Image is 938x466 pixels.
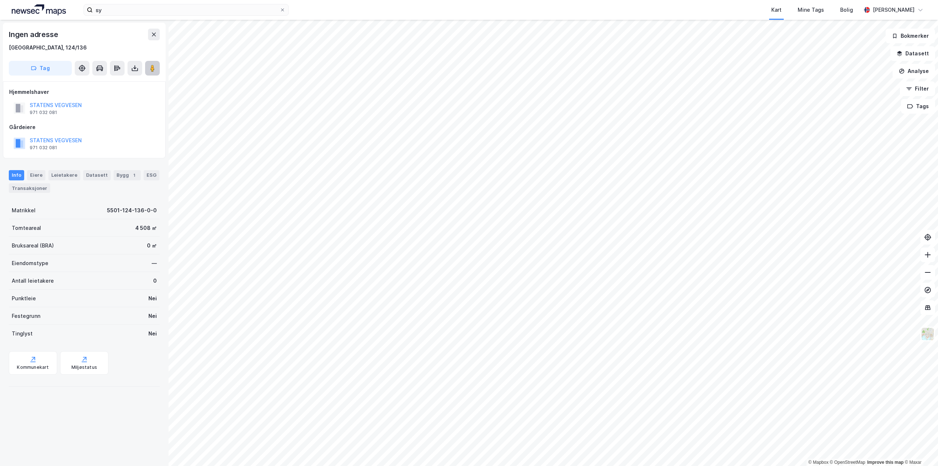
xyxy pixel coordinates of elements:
button: Bokmerker [886,29,935,43]
div: Matrikkel [12,206,36,215]
button: Filter [900,81,935,96]
button: Analyse [893,64,935,78]
div: Ingen adresse [9,29,59,40]
div: Festegrunn [12,312,40,320]
div: Miljøstatus [71,364,97,370]
div: 1 [130,172,138,179]
div: 0 ㎡ [147,241,157,250]
div: Gårdeiere [9,123,159,132]
div: Tomteareal [12,224,41,232]
button: Tag [9,61,72,76]
div: Antall leietakere [12,276,54,285]
a: OpenStreetMap [830,460,865,465]
a: Improve this map [867,460,904,465]
div: Eiere [27,170,45,180]
img: logo.a4113a55bc3d86da70a041830d287a7e.svg [12,4,66,15]
div: Nei [148,294,157,303]
div: 971 032 081 [30,145,57,151]
a: Mapbox [808,460,828,465]
button: Tags [901,99,935,114]
div: 5501-124-136-0-0 [107,206,157,215]
div: Kart [771,5,782,14]
div: [PERSON_NAME] [873,5,915,14]
div: Transaksjoner [9,183,50,193]
div: Mine Tags [798,5,824,14]
div: Kontrollprogram for chat [901,431,938,466]
div: 4 508 ㎡ [135,224,157,232]
button: Datasett [890,46,935,61]
div: Bygg [114,170,141,180]
div: Kommunekart [17,364,49,370]
div: Punktleie [12,294,36,303]
div: Tinglyst [12,329,33,338]
div: Bruksareal (BRA) [12,241,54,250]
div: 0 [153,276,157,285]
div: [GEOGRAPHIC_DATA], 124/136 [9,43,87,52]
div: Nei [148,312,157,320]
div: Nei [148,329,157,338]
img: Z [921,327,935,341]
input: Søk på adresse, matrikkel, gårdeiere, leietakere eller personer [93,4,280,15]
div: Eiendomstype [12,259,48,268]
div: ESG [144,170,159,180]
div: Hjemmelshaver [9,88,159,96]
div: Datasett [83,170,111,180]
div: Info [9,170,24,180]
div: Bolig [840,5,853,14]
iframe: Chat Widget [901,431,938,466]
div: — [152,259,157,268]
div: 971 032 081 [30,110,57,115]
div: Leietakere [48,170,80,180]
